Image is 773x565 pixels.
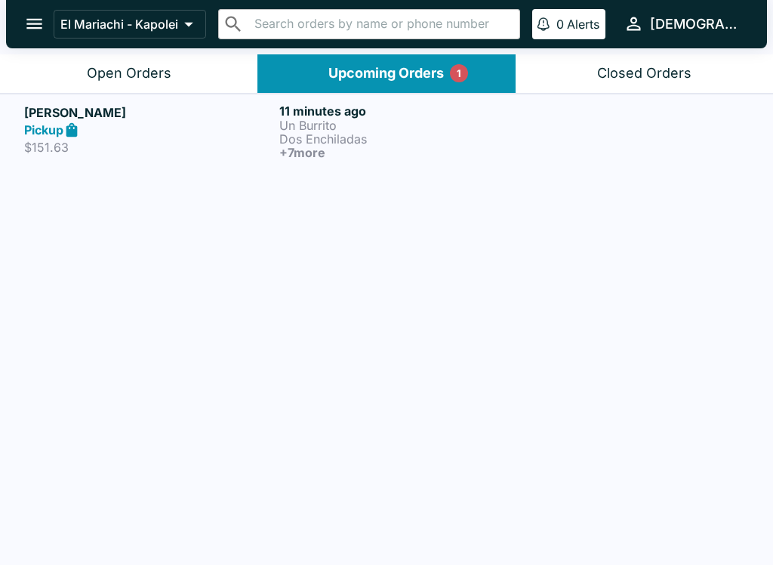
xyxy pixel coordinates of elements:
[15,5,54,43] button: open drawer
[279,119,528,132] p: Un Burrito
[250,14,513,35] input: Search orders by name or phone number
[556,17,564,32] p: 0
[457,66,461,81] p: 1
[24,103,273,122] h5: [PERSON_NAME]
[597,65,691,82] div: Closed Orders
[328,65,444,82] div: Upcoming Orders
[650,15,743,33] div: [DEMOGRAPHIC_DATA]
[24,122,63,137] strong: Pickup
[617,8,749,40] button: [DEMOGRAPHIC_DATA]
[279,103,528,119] h6: 11 minutes ago
[567,17,599,32] p: Alerts
[54,10,206,39] button: El Mariachi - Kapolei
[87,65,171,82] div: Open Orders
[279,146,528,159] h6: + 7 more
[60,17,178,32] p: El Mariachi - Kapolei
[24,140,273,155] p: $151.63
[279,132,528,146] p: Dos Enchiladas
